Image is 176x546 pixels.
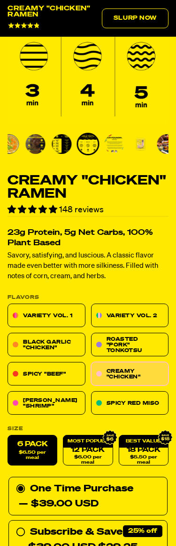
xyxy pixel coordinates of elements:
[130,133,152,155] li: Go to slide 6
[131,134,151,154] img: Creamy "Chicken" Ramen
[68,455,107,465] span: $6.00 per meal
[44,24,75,29] span: 149 Reviews
[8,333,85,356] a: Black Garlic "Chicken"
[8,426,168,431] label: Size
[8,391,85,415] a: [PERSON_NAME] "Shrimp"
[91,304,169,327] a: Variety Vol. 2
[8,174,168,201] h1: Creamy "Chicken" Ramen
[59,206,104,214] span: 148 reviews
[124,455,163,465] span: $5.50 per meal
[78,134,98,154] img: Creamy "Chicken" Ramen
[8,206,59,214] span: 4.79 stars
[91,333,169,356] a: Roasted "Pork" Tonkotsu
[8,435,57,466] label: 6 Pack
[51,133,73,155] li: Go to slide 3
[105,134,124,154] img: Creamy "Chicken" Ramen
[119,435,168,466] a: 18 Pack$5.50 per meal
[8,133,168,155] div: PDP main carousel thumbnails
[8,250,168,281] p: Savory, satisfying, and luscious. A classic flavor made even better with more silkiness. Filled w...
[5,502,101,541] iframe: Marketing Popup
[103,133,126,155] li: Go to slide 5
[8,6,102,18] div: Creamy "Chicken" Ramen
[19,496,99,511] div: — $39.00 USD
[13,450,52,460] span: $6.50 per meal
[102,8,168,28] a: Slurp Now
[8,362,85,385] a: Spicy "Beef"
[91,362,169,385] a: Creamy "Chicken"
[77,133,99,155] li: Go to slide 4
[63,435,113,466] a: 12 Pack$6.00 per meal
[91,391,169,415] a: Spicy Red Miso
[24,133,47,155] li: Go to slide 2
[8,295,168,300] p: Flavors
[8,304,85,327] a: Variety Vol. 1
[52,134,72,154] img: Creamy "Chicken" Ramen
[8,228,168,249] h2: 23g Protein, 5g Net Carbs, 100% Plant Based
[26,134,46,154] img: Creamy "Chicken" Ramen
[16,481,160,511] div: One Time Purchase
